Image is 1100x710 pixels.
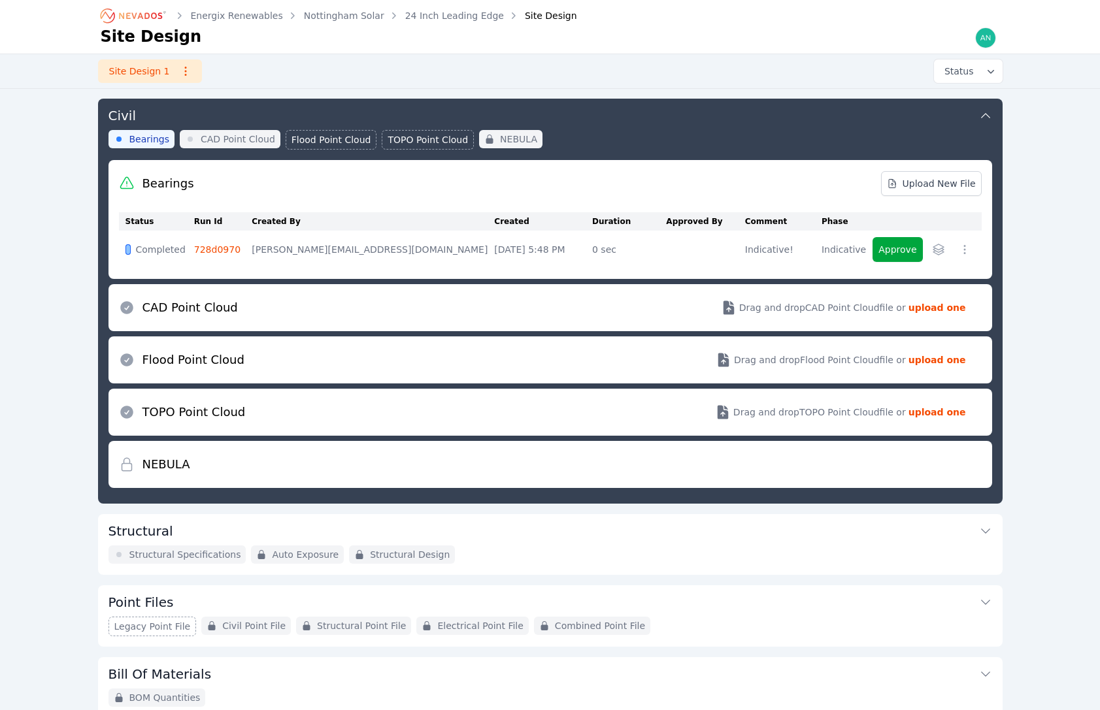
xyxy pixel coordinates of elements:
[98,585,1003,647] div: Point FilesLegacy Point FileCivil Point FileStructural Point FileElectrical Point FileCombined Po...
[129,133,170,146] span: Bearings
[108,585,992,617] button: Point Files
[194,212,252,231] th: Run Id
[252,231,494,268] td: [PERSON_NAME][EMAIL_ADDRESS][DOMAIN_NAME]
[272,548,339,561] span: Auto Exposure
[822,243,866,256] div: Indicative
[699,394,982,430] button: Drag and dropTOPO Point Cloudfile or upload one
[222,619,286,632] span: Civil Point File
[98,99,1003,504] div: CivilBearingsCAD Point CloudFlood Point CloudTOPO Point CloudNEBULABearingsUpload New FileStatusR...
[304,9,384,22] a: Nottingham Solar
[745,212,822,231] th: Comment
[705,289,982,326] button: Drag and dropCAD Point Cloudfile or upload one
[881,171,982,196] a: Upload New File
[292,133,371,146] span: Flood Point Cloud
[908,406,966,419] strong: upload one
[494,231,592,268] td: [DATE] 5:48 PM
[98,514,1003,575] div: StructuralStructural SpecificationsAuto ExposureStructural Design
[101,26,202,47] h1: Site Design
[136,243,186,256] span: Completed
[437,619,523,632] span: Electrical Point File
[908,301,966,314] strong: upload one
[108,514,992,545] button: Structural
[908,353,966,366] strong: upload one
[822,212,873,231] th: Phase
[500,133,537,146] span: NEBULA
[142,455,190,474] h2: NEBULA
[108,665,212,683] h3: Bill Of Materials
[142,174,194,193] h2: Bearings
[142,403,246,421] h2: TOPO Point Cloud
[201,133,275,146] span: CAD Point Cloud
[939,65,974,78] span: Status
[129,548,241,561] span: Structural Specifications
[119,212,194,231] th: Status
[101,5,577,26] nav: Breadcrumb
[108,106,136,125] h3: Civil
[745,243,815,256] div: Indicative!
[734,353,906,366] span: Drag and drop Flood Point Cloud file or
[114,620,191,633] span: Legacy Point File
[108,522,173,540] h3: Structural
[194,244,241,255] a: 728d0970
[108,657,992,688] button: Bill Of Materials
[975,27,996,48] img: andrew@nevados.solar
[108,99,992,130] button: Civil
[142,299,238,317] h2: CAD Point Cloud
[733,406,906,419] span: Drag and drop TOPO Point Cloud file or
[129,691,201,704] span: BOM Quantities
[317,619,406,632] span: Structural Point File
[388,133,468,146] span: TOPO Point Cloud
[873,237,922,262] button: Approve
[507,9,577,22] div: Site Design
[592,243,659,256] div: 0 sec
[739,301,906,314] span: Drag and drop CAD Point Cloud file or
[934,59,1003,83] button: Status
[700,342,982,378] button: Drag and dropFlood Point Cloudfile or upload one
[191,9,283,22] a: Energix Renewables
[887,177,976,190] span: Upload New File
[405,9,504,22] a: 24 Inch Leading Edge
[252,212,494,231] th: Created By
[494,212,592,231] th: Created
[555,619,645,632] span: Combined Point File
[592,212,666,231] th: Duration
[142,351,244,369] h2: Flood Point Cloud
[370,548,450,561] span: Structural Design
[108,593,174,611] h3: Point Files
[666,212,744,231] th: Approved By
[98,59,202,83] a: Site Design 1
